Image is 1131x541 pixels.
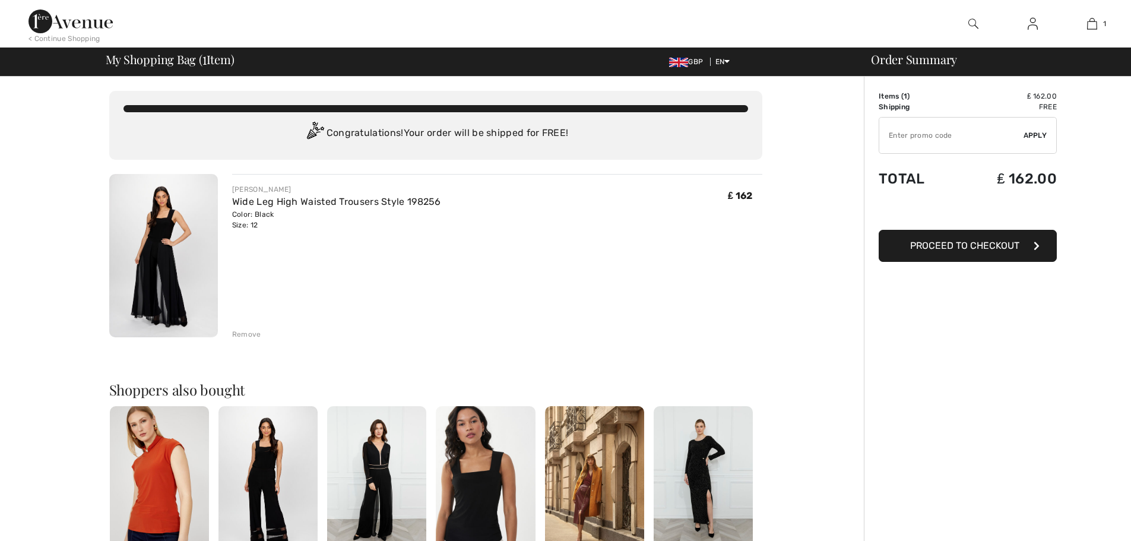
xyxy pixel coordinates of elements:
[232,209,441,230] div: Color: Black Size: 12
[1024,130,1047,141] span: Apply
[857,53,1124,65] div: Order Summary
[1018,17,1047,31] a: Sign In
[202,50,207,66] span: 1
[28,10,113,33] img: 1ère Avenue
[123,122,748,145] div: Congratulations! Your order will be shipped for FREE!
[715,58,730,66] span: EN
[956,102,1057,112] td: Free
[879,91,956,102] td: Items ( )
[879,159,956,199] td: Total
[232,196,441,207] a: Wide Leg High Waisted Trousers Style 198256
[879,102,956,112] td: Shipping
[910,240,1019,251] span: Proceed to Checkout
[232,329,261,340] div: Remove
[1063,17,1121,31] a: 1
[232,184,441,195] div: [PERSON_NAME]
[879,199,1057,226] iframe: PayPal
[303,122,327,145] img: Congratulation2.svg
[968,17,978,31] img: search the website
[956,159,1057,199] td: ₤ 162.00
[669,58,688,67] img: UK Pound
[1028,17,1038,31] img: My Info
[669,58,708,66] span: GBP
[879,230,1057,262] button: Proceed to Checkout
[28,33,100,44] div: < Continue Shopping
[109,174,218,337] img: Wide Leg High Waisted Trousers Style 198256
[106,53,235,65] span: My Shopping Bag ( Item)
[728,190,752,201] span: ₤ 162
[904,92,907,100] span: 1
[956,91,1057,102] td: ₤ 162.00
[1087,17,1097,31] img: My Bag
[879,118,1024,153] input: Promo code
[109,382,762,397] h2: Shoppers also bought
[1103,18,1106,29] span: 1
